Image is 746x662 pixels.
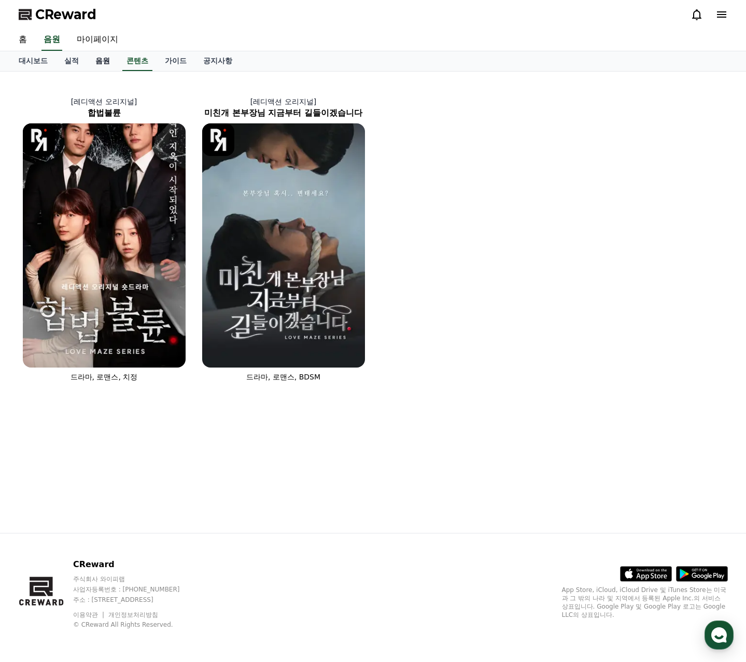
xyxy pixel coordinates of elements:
p: [레디액션 오리지널] [15,96,194,107]
span: 드라마, 로맨스, BDSM [246,373,320,381]
img: 합법불륜 [23,123,186,368]
p: © CReward All Rights Reserved. [73,621,200,629]
a: 대시보드 [10,51,56,71]
a: 이용약관 [73,611,106,618]
a: 음원 [87,51,118,71]
span: 드라마, 로맨스, 치정 [71,373,138,381]
a: 홈 [3,329,68,355]
a: 설정 [134,329,199,355]
a: 콘텐츠 [122,51,152,71]
img: [object Object] Logo [202,123,235,156]
a: 대화 [68,329,134,355]
a: [레디액션 오리지널] 합법불륜 합법불륜 [object Object] Logo 드라마, 로맨스, 치정 [15,88,194,390]
a: 홈 [10,29,35,51]
h2: 미친개 본부장님 지금부터 길들이겠습니다 [194,107,373,119]
span: 홈 [33,344,39,353]
img: 미친개 본부장님 지금부터 길들이겠습니다 [202,123,365,368]
p: [레디액션 오리지널] [194,96,373,107]
h2: 합법불륜 [15,107,194,119]
a: 공지사항 [195,51,241,71]
p: 주식회사 와이피랩 [73,575,200,583]
a: CReward [19,6,96,23]
a: 음원 [41,29,62,51]
span: CReward [35,6,96,23]
span: 대화 [95,345,107,353]
a: 마이페이지 [68,29,126,51]
span: 설정 [160,344,173,353]
p: CReward [73,558,200,571]
p: 사업자등록번호 : [PHONE_NUMBER] [73,585,200,594]
p: App Store, iCloud, iCloud Drive 및 iTunes Store는 미국과 그 밖의 나라 및 지역에서 등록된 Apple Inc.의 서비스 상표입니다. Goo... [562,586,728,619]
p: 주소 : [STREET_ADDRESS] [73,596,200,604]
a: 실적 [56,51,87,71]
img: [object Object] Logo [23,123,55,156]
a: 개인정보처리방침 [108,611,158,618]
a: 가이드 [157,51,195,71]
a: [레디액션 오리지널] 미친개 본부장님 지금부터 길들이겠습니다 미친개 본부장님 지금부터 길들이겠습니다 [object Object] Logo 드라마, 로맨스, BDSM [194,88,373,390]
